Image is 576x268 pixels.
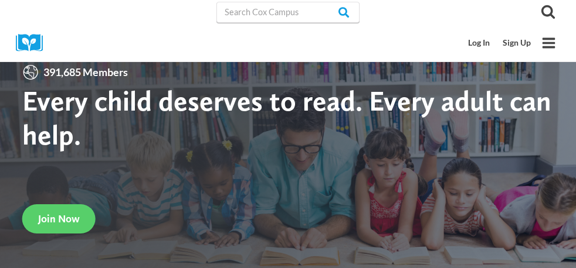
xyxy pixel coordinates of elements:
span: 391,685 Members [39,64,132,81]
input: Search Cox Campus [216,2,360,23]
a: Join Now [22,204,96,233]
a: Log In [462,32,497,54]
button: Open menu [537,32,560,54]
strong: Every child deserves to read. Every adult can help. [22,84,551,151]
span: Join Now [38,212,80,225]
nav: Secondary Mobile Navigation [462,32,537,54]
img: Cox Campus [16,34,51,52]
a: Sign Up [496,32,537,54]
